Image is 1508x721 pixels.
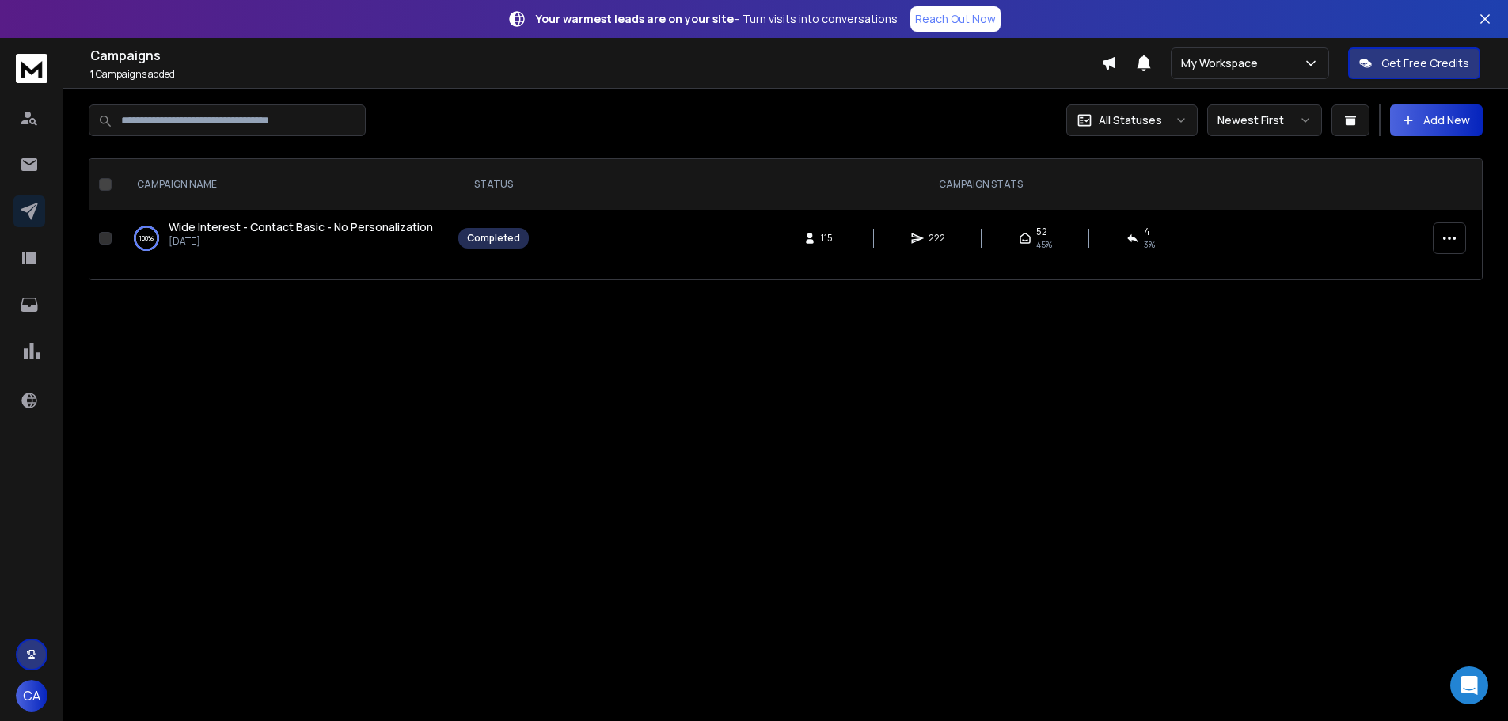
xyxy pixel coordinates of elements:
[118,210,449,267] td: 100%Wide Interest - Contact Basic - No Personalization[DATE]
[16,54,47,83] img: logo
[90,68,1101,81] p: Campaigns added
[536,11,734,26] strong: Your warmest leads are on your site
[169,219,433,234] span: Wide Interest - Contact Basic - No Personalization
[16,680,47,712] button: CA
[1381,55,1469,71] p: Get Free Credits
[467,232,520,245] div: Completed
[1348,47,1480,79] button: Get Free Credits
[915,11,996,27] p: Reach Out Now
[1207,104,1322,136] button: Newest First
[90,67,94,81] span: 1
[1036,238,1052,251] span: 45 %
[118,159,449,210] th: CAMPAIGN NAME
[449,159,538,210] th: STATUS
[929,232,945,245] span: 222
[1390,104,1483,136] button: Add New
[1144,238,1155,251] span: 3 %
[169,219,433,235] a: Wide Interest - Contact Basic - No Personalization
[1181,55,1264,71] p: My Workspace
[538,159,1423,210] th: CAMPAIGN STATS
[169,235,433,248] p: [DATE]
[139,230,154,246] p: 100 %
[1144,226,1150,238] span: 4
[910,6,1001,32] a: Reach Out Now
[821,232,837,245] span: 115
[1036,226,1047,238] span: 52
[1450,666,1488,704] div: Open Intercom Messenger
[536,11,898,27] p: – Turn visits into conversations
[1099,112,1162,128] p: All Statuses
[90,46,1101,65] h1: Campaigns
